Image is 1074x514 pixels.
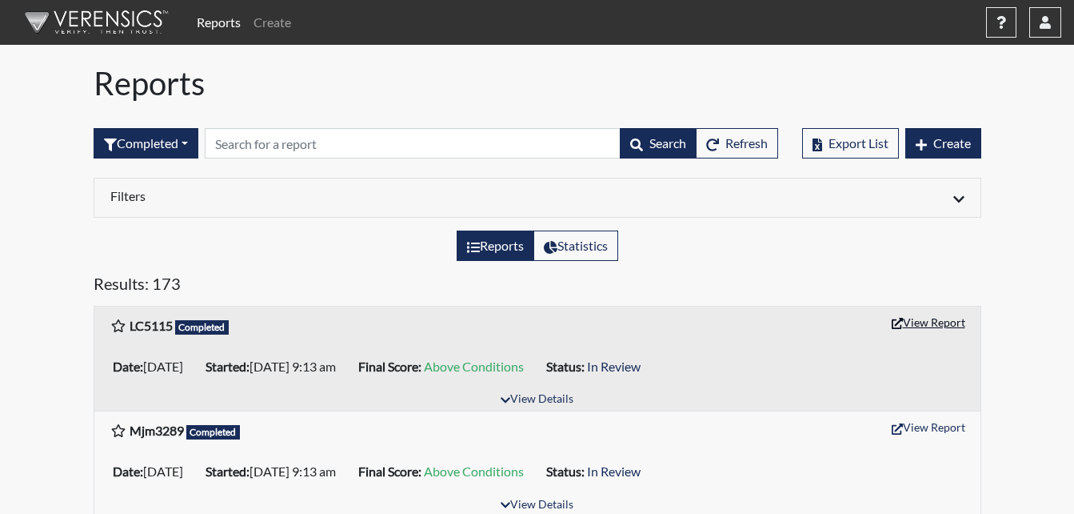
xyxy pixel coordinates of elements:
span: Refresh [725,135,768,151]
button: Export List [802,128,899,159]
b: Started: [206,359,250,374]
button: View Report [884,310,972,335]
label: View statistics about completed interviews [533,231,618,261]
span: Completed [186,425,241,440]
button: View Report [884,415,972,440]
li: [DATE] 9:13 am [199,459,352,484]
button: Search [620,128,697,159]
h6: Filters [110,188,525,203]
button: Refresh [696,128,778,159]
button: View Details [493,389,581,411]
span: Search [649,135,686,151]
li: [DATE] 9:13 am [199,354,352,379]
b: Date: [113,464,143,479]
b: Status: [546,464,585,479]
span: Completed [175,320,230,335]
div: Click to expand/collapse filters [98,188,976,207]
a: Create [247,6,297,38]
b: Status: [546,359,585,374]
b: Mjm3289 [130,423,184,438]
li: [DATE] [106,354,199,379]
b: Final Score: [358,464,421,479]
span: In Review [587,464,641,479]
label: View the list of reports [457,231,534,261]
b: Started: [206,464,250,479]
h1: Reports [94,64,981,102]
b: Date: [113,359,143,374]
a: Reports [190,6,247,38]
b: Final Score: [358,359,421,374]
input: Search by Registration ID, Interview Number, or Investigation Name. [205,128,621,159]
span: Above Conditions [424,464,524,479]
span: Create [933,135,971,151]
span: Export List [828,135,888,151]
div: Filter by interview status [94,128,198,159]
button: Completed [94,128,198,159]
li: [DATE] [106,459,199,484]
span: Above Conditions [424,359,524,374]
b: LC5115 [130,318,173,333]
button: Create [905,128,981,159]
h5: Results: 173 [94,274,981,299]
span: In Review [587,359,641,374]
